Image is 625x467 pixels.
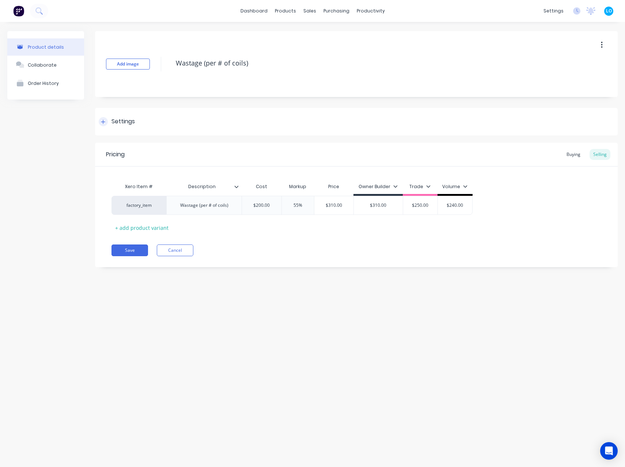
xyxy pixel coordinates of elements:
div: Owner Builder [359,183,398,190]
div: products [271,5,300,16]
div: Price [314,179,354,194]
div: Selling [590,149,610,160]
div: factory_item [119,202,159,209]
div: Buying [563,149,584,160]
button: Product details [7,38,84,56]
div: Settings [111,117,135,126]
div: Trade [409,183,431,190]
div: settings [540,5,567,16]
div: Xero Item # [111,179,166,194]
button: Cancel [157,244,193,256]
button: Collaborate [7,56,84,74]
div: Order History [28,81,59,86]
div: Product details [28,44,64,50]
div: Open Intercom Messenger [600,442,618,460]
div: $310.00 [314,196,354,214]
input: ? [242,202,281,209]
button: Order History [7,74,84,92]
div: $250.00 [402,196,439,214]
div: Wastage (per # of coils) [174,201,234,210]
div: + add product variant [111,222,172,233]
img: Factory [13,5,24,16]
div: purchasing [320,5,353,16]
div: productivity [353,5,389,16]
div: $240.00 [437,196,473,214]
textarea: Wastage (per # of coils) [172,55,573,72]
button: Save [111,244,148,256]
div: Markup [281,179,314,194]
div: Description [166,178,237,196]
a: dashboard [237,5,271,16]
div: Cost [242,179,281,194]
span: LO [606,8,612,14]
div: Pricing [106,150,125,159]
div: sales [300,5,320,16]
div: Volume [442,183,467,190]
div: factory_itemWastage (per # of coils)55%$310.00$310.00$250.00$240.00 [111,196,473,215]
div: Collaborate [28,62,57,68]
div: Description [166,179,242,194]
button: Add image [106,59,150,70]
div: $310.00 [354,196,403,214]
div: 55% [280,196,316,214]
